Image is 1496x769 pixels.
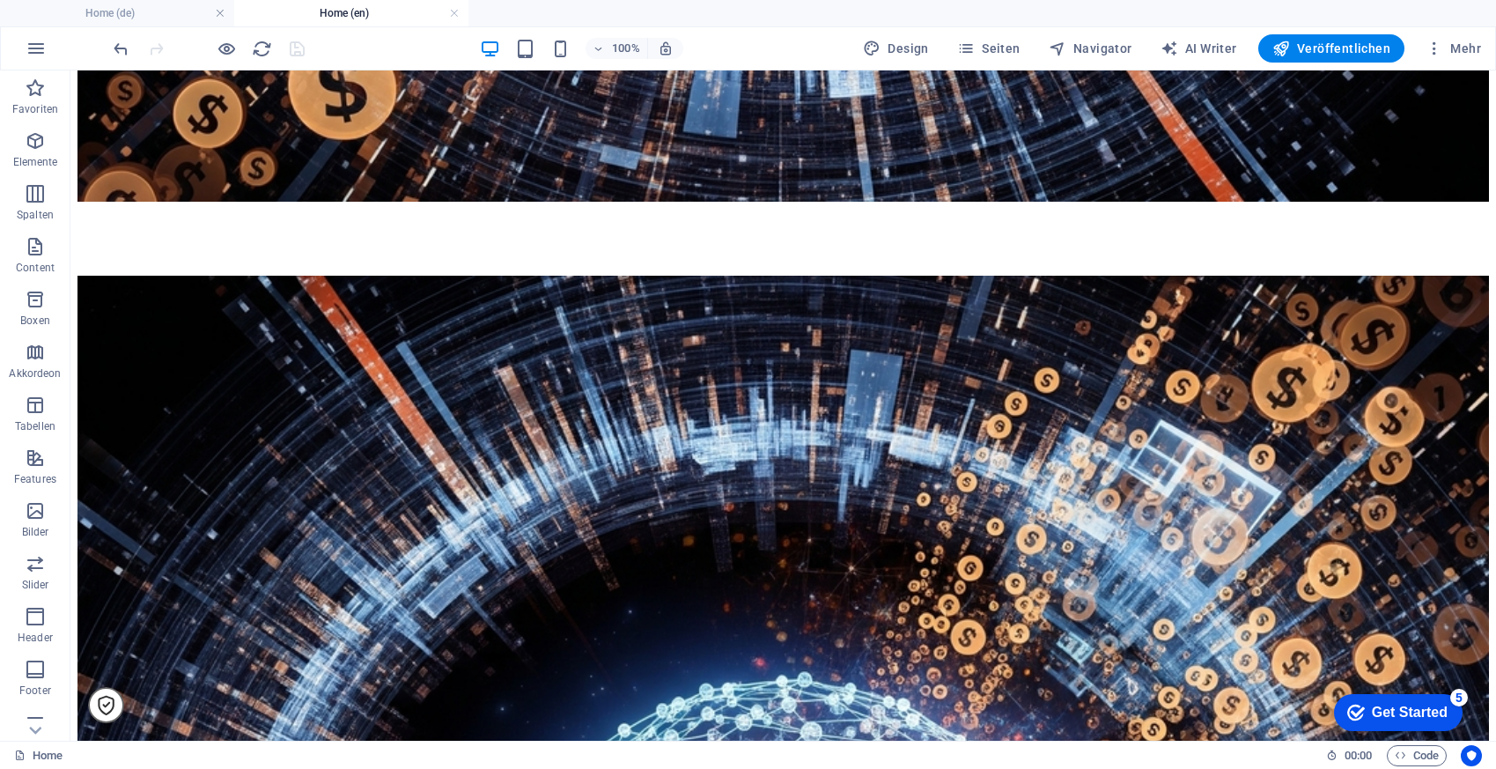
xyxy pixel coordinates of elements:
[216,38,237,59] button: Klicke hier, um den Vorschau-Modus zu verlassen
[52,19,128,35] div: Get Started
[586,38,648,59] button: 100%
[1426,40,1481,57] span: Mehr
[14,745,63,766] a: Klick, um Auswahl aufzuheben. Doppelklick öffnet Seitenverwaltung
[1258,34,1404,63] button: Veröffentlichen
[612,38,640,59] h6: 100%
[9,366,61,381] p: Akkordeon
[856,34,936,63] button: Design
[14,472,56,486] p: Features
[130,4,148,21] div: 5
[15,419,55,433] p: Tabellen
[1387,745,1447,766] button: Code
[1419,34,1488,63] button: Mehr
[13,155,58,169] p: Elemente
[1049,40,1132,57] span: Navigator
[16,261,55,275] p: Content
[251,38,272,59] button: reload
[111,39,131,59] i: Rückgängig: Verlinkung ändern (Strg+Z)
[234,4,468,23] h4: Home (en)
[17,208,54,222] p: Spalten
[1395,745,1439,766] span: Code
[22,525,49,539] p: Bilder
[1042,34,1139,63] button: Navigator
[20,314,50,328] p: Boxen
[22,578,49,592] p: Slider
[18,617,54,653] a: Cookie Einstellungen
[856,34,936,63] div: Design (Strg+Alt+Y)
[12,102,58,116] p: Favoriten
[1461,745,1482,766] button: Usercentrics
[1272,40,1390,57] span: Veröffentlichen
[110,38,131,59] button: undo
[1153,34,1244,63] button: AI Writer
[863,40,929,57] span: Design
[950,34,1028,63] button: Seiten
[957,40,1021,57] span: Seiten
[19,684,51,698] p: Footer
[252,39,272,59] i: Seite neu laden
[1357,749,1360,762] span: :
[14,9,143,46] div: Get Started 5 items remaining, 0% complete
[658,41,674,56] i: Bei Größenänderung Zoomstufe automatisch an das gewählte Gerät anpassen.
[18,631,53,645] p: Header
[1161,40,1237,57] span: AI Writer
[1326,745,1373,766] h6: Session-Zeit
[1345,745,1372,766] span: 00 00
